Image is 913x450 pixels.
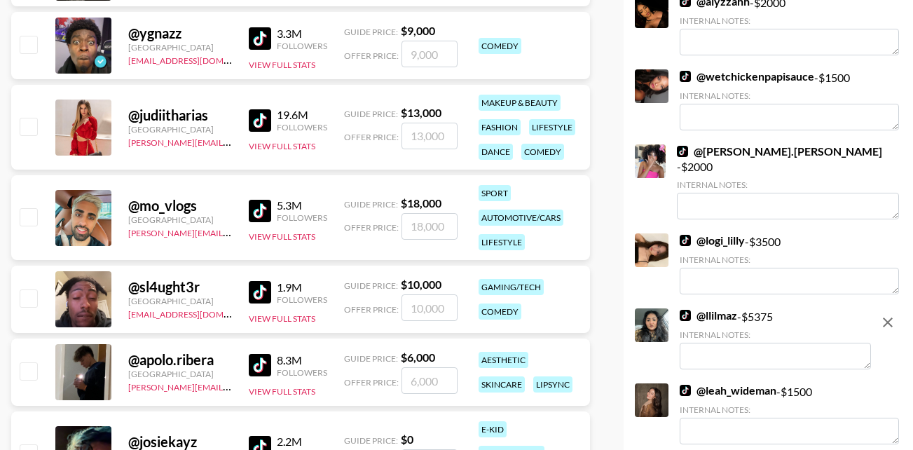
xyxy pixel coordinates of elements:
div: [GEOGRAPHIC_DATA] [128,296,232,306]
div: [GEOGRAPHIC_DATA] [128,214,232,225]
div: comedy [479,304,521,320]
a: @llilmaz [680,308,737,322]
span: Guide Price: [344,353,398,364]
strong: $ 0 [401,432,413,446]
button: View Full Stats [249,386,315,397]
div: 2.2M [277,435,327,449]
img: TikTok [680,310,691,321]
button: View Full Stats [249,141,315,151]
button: View Full Stats [249,231,315,242]
div: Internal Notes: [680,404,899,415]
a: [EMAIL_ADDRESS][DOMAIN_NAME] [128,306,269,320]
strong: $ 13,000 [401,106,441,119]
div: lifestyle [529,119,575,135]
a: [PERSON_NAME][EMAIL_ADDRESS][DOMAIN_NAME] [128,225,336,238]
div: [GEOGRAPHIC_DATA] [128,42,232,53]
span: Guide Price: [344,27,398,37]
a: [PERSON_NAME][EMAIL_ADDRESS][DOMAIN_NAME] [128,135,336,148]
a: [PERSON_NAME][EMAIL_ADDRESS][PERSON_NAME][DOMAIN_NAME] [128,379,402,393]
img: TikTok [677,146,688,157]
div: - $ 2000 [677,144,899,219]
div: makeup & beauty [479,95,561,111]
div: sport [479,185,511,201]
div: Followers [277,122,327,132]
div: Internal Notes: [680,90,899,101]
div: [GEOGRAPHIC_DATA] [128,124,232,135]
div: automotive/cars [479,210,563,226]
span: Offer Price: [344,50,399,61]
a: @wetchickenpapisauce [680,69,814,83]
input: 18,000 [401,213,458,240]
button: View Full Stats [249,313,315,324]
div: Internal Notes: [680,329,871,340]
div: 3.3M [277,27,327,41]
div: aesthetic [479,352,528,368]
span: Offer Price: [344,132,399,142]
div: 19.6M [277,108,327,122]
div: 1.9M [277,280,327,294]
div: comedy [479,38,521,54]
div: @ sl4ught3r [128,278,232,296]
a: @leah_wideman [680,383,776,397]
a: @logi_lilly [680,233,745,247]
div: lipsync [533,376,572,393]
div: - $ 5375 [680,308,871,369]
span: Guide Price: [344,109,398,119]
img: TikTok [680,71,691,82]
img: TikTok [680,235,691,246]
div: Internal Notes: [680,254,899,265]
input: 10,000 [401,294,458,321]
img: TikTok [680,385,691,396]
button: View Full Stats [249,60,315,70]
div: Followers [277,294,327,305]
div: 8.3M [277,353,327,367]
input: 13,000 [401,123,458,149]
div: - $ 1500 [680,69,899,130]
a: @[PERSON_NAME].[PERSON_NAME] [677,144,882,158]
span: Guide Price: [344,199,398,210]
div: Followers [277,41,327,51]
div: @ mo_vlogs [128,197,232,214]
span: Guide Price: [344,280,398,291]
div: e-kid [479,421,507,437]
div: - $ 1500 [680,383,899,444]
div: - $ 3500 [680,233,899,294]
img: TikTok [249,200,271,222]
strong: $ 18,000 [401,196,441,210]
span: Offer Price: [344,377,399,388]
span: Guide Price: [344,435,398,446]
img: TikTok [249,354,271,376]
span: Offer Price: [344,304,399,315]
input: 9,000 [401,41,458,67]
div: [GEOGRAPHIC_DATA] [128,369,232,379]
strong: $ 6,000 [401,350,435,364]
div: skincare [479,376,525,393]
button: remove [874,308,902,336]
div: Internal Notes: [680,15,899,26]
div: comedy [521,144,564,160]
input: 6,000 [401,367,458,394]
strong: $ 10,000 [401,278,441,291]
div: @ judiitharias [128,107,232,124]
div: @ ygnazz [128,25,232,42]
strong: $ 9,000 [401,24,435,37]
div: gaming/tech [479,279,544,295]
span: Offer Price: [344,222,399,233]
div: fashion [479,119,521,135]
img: TikTok [249,109,271,132]
div: @ apolo.ribera [128,351,232,369]
img: TikTok [249,281,271,304]
div: dance [479,144,513,160]
a: [EMAIL_ADDRESS][DOMAIN_NAME] [128,53,269,66]
div: Followers [277,367,327,378]
div: Internal Notes: [677,179,899,190]
div: lifestyle [479,234,525,250]
div: 5.3M [277,198,327,212]
img: TikTok [249,27,271,50]
div: Followers [277,212,327,223]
